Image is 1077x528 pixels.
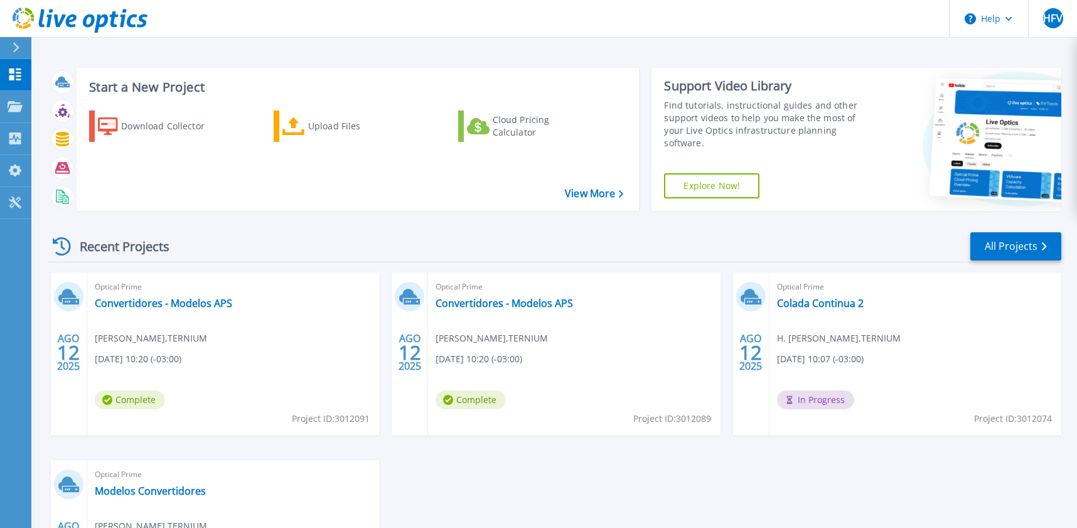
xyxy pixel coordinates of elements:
[95,485,206,497] a: Modelos Convertidores
[436,280,712,294] span: Optical Prime
[777,391,854,409] span: In Progress
[57,347,80,358] span: 12
[777,280,1054,294] span: Optical Prime
[308,114,409,139] div: Upload Files
[1043,13,1062,23] span: HFV
[436,391,506,409] span: Complete
[48,231,186,262] div: Recent Projects
[89,80,623,94] h3: Start a New Project
[398,330,422,375] div: AGO 2025
[56,330,80,375] div: AGO 2025
[739,330,763,375] div: AGO 2025
[121,114,222,139] div: Download Collector
[777,331,901,345] span: H. [PERSON_NAME] , TERNIUM
[95,280,372,294] span: Optical Prime
[95,297,232,310] a: Convertidores - Modelos APS
[274,110,414,142] a: Upload Files
[399,347,421,358] span: 12
[664,99,871,149] div: Find tutorials, instructional guides and other support videos to help you make the most of your L...
[292,412,370,426] span: Project ID: 3012091
[458,110,598,142] a: Cloud Pricing Calculator
[777,297,864,310] a: Colada Continua 2
[974,412,1052,426] span: Project ID: 3012074
[633,412,711,426] span: Project ID: 3012089
[89,110,229,142] a: Download Collector
[436,297,573,310] a: Convertidores - Modelos APS
[777,352,864,366] span: [DATE] 10:07 (-03:00)
[95,352,181,366] span: [DATE] 10:20 (-03:00)
[493,114,593,139] div: Cloud Pricing Calculator
[739,347,762,358] span: 12
[95,331,207,345] span: [PERSON_NAME] , TERNIUM
[95,391,165,409] span: Complete
[95,468,372,482] span: Optical Prime
[970,232,1061,261] a: All Projects
[436,331,548,345] span: [PERSON_NAME] , TERNIUM
[436,352,522,366] span: [DATE] 10:20 (-03:00)
[664,78,871,94] div: Support Video Library
[664,173,759,198] a: Explore Now!
[565,188,623,200] a: View More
